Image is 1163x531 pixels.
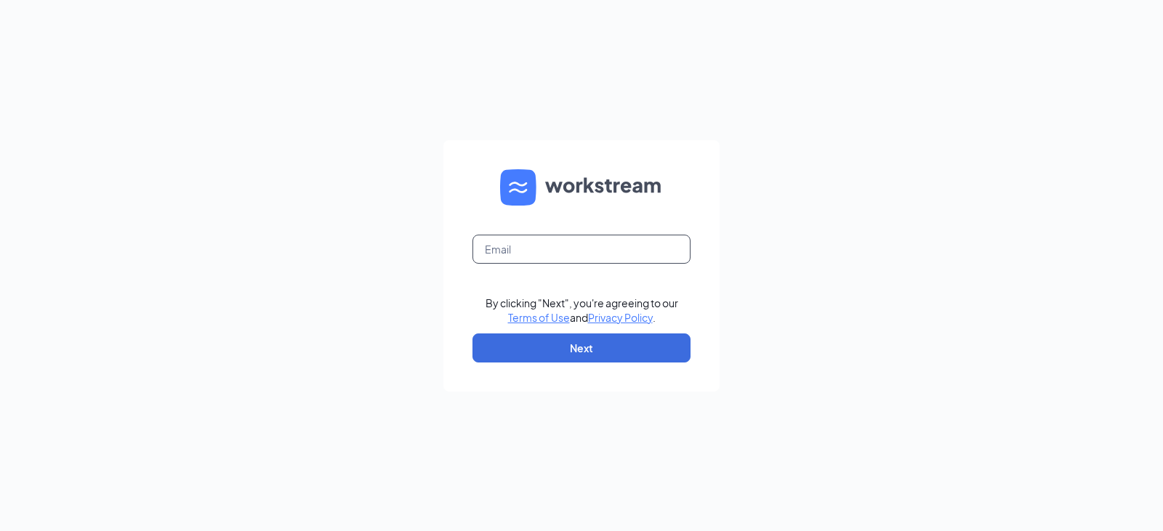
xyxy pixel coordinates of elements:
div: By clicking "Next", you're agreeing to our and . [486,296,678,325]
img: WS logo and Workstream text [500,169,663,206]
button: Next [472,333,691,362]
a: Privacy Policy [588,311,653,324]
input: Email [472,235,691,264]
a: Terms of Use [508,311,570,324]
